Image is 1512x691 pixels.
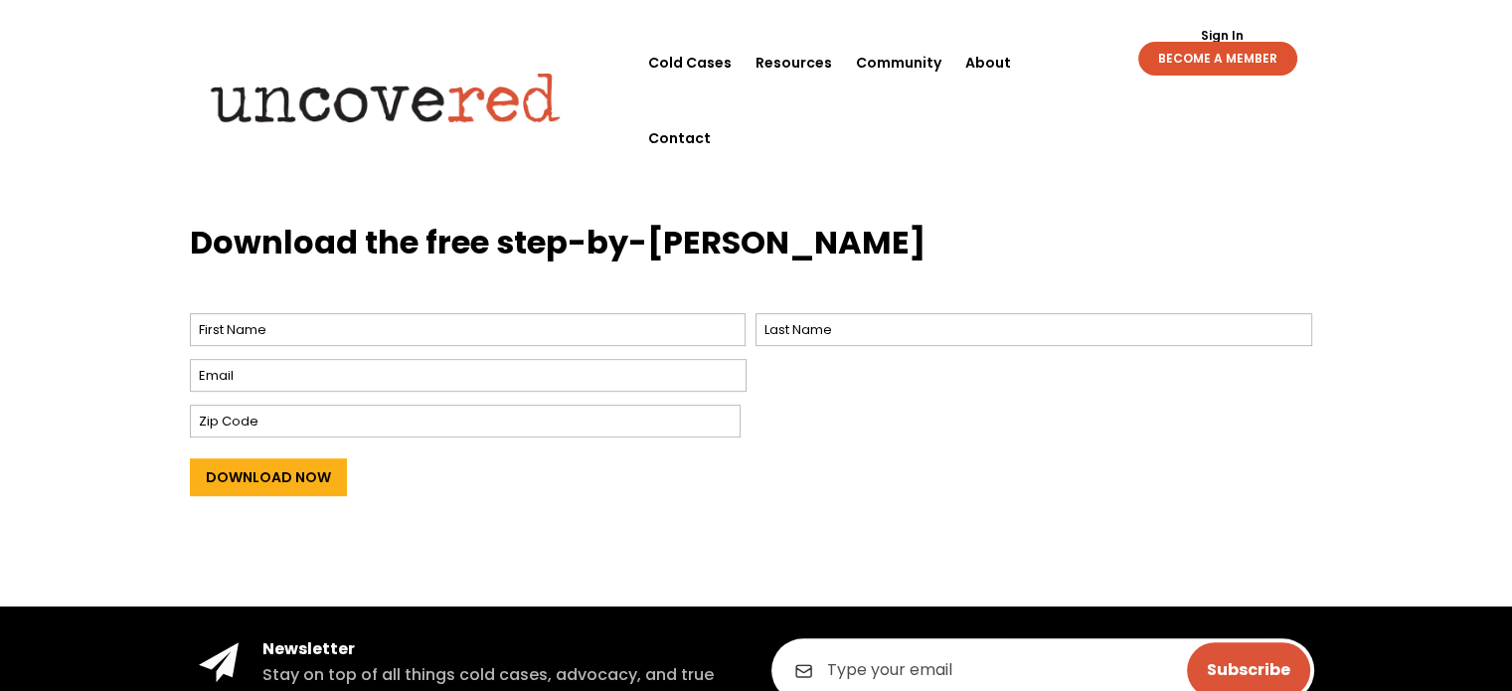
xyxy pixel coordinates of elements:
img: Uncovered logo [194,59,577,136]
input: Zip Code [190,405,741,437]
a: Community [856,25,941,100]
a: Contact [648,100,711,176]
input: First Name [190,313,747,346]
a: Resources [756,25,832,100]
input: Last Name [756,313,1312,346]
a: About [965,25,1011,100]
h4: Newsletter [262,638,742,660]
a: Sign In [1189,30,1254,42]
a: Cold Cases [648,25,732,100]
a: BECOME A MEMBER [1138,42,1297,76]
h3: Download the free step-by-[PERSON_NAME] [190,221,1323,275]
input: Email [190,359,747,392]
input: Download Now [190,458,347,496]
